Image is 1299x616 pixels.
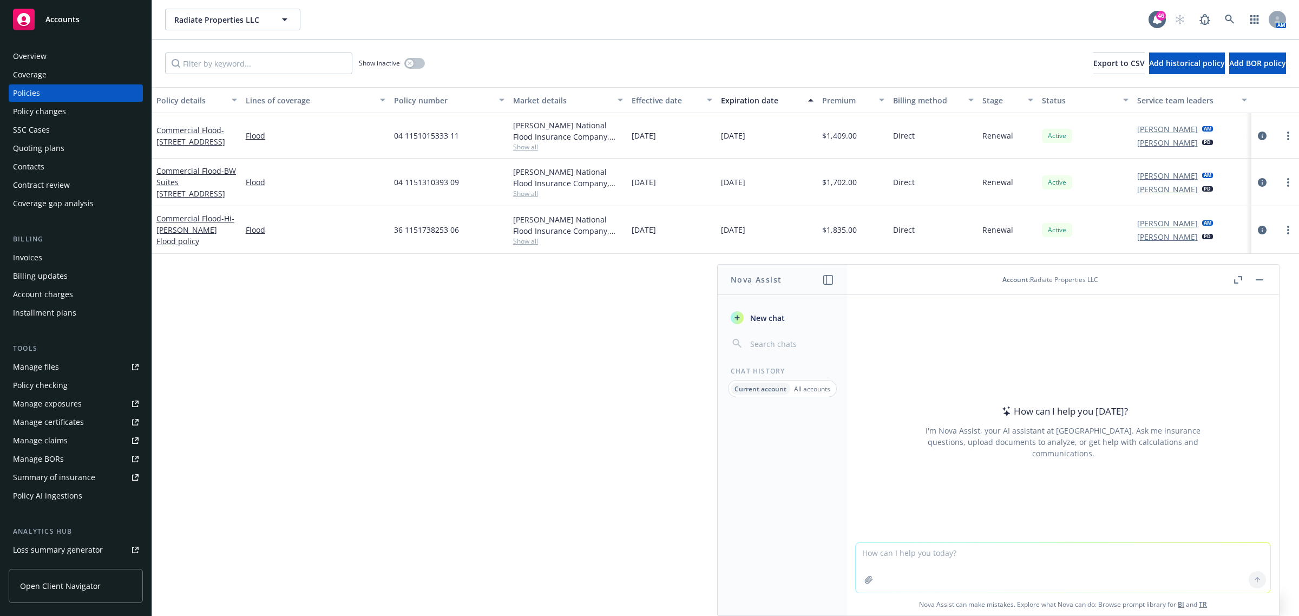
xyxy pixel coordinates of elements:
a: BI [1178,600,1184,609]
a: Manage files [9,358,143,376]
button: Service team leaders [1133,87,1252,113]
span: [DATE] [721,224,745,235]
div: How can I help you [DATE]? [999,404,1128,418]
div: Manage files [13,358,59,376]
span: Show inactive [359,58,400,68]
div: Chat History [718,366,847,376]
a: Start snowing [1169,9,1191,30]
button: Status [1038,87,1133,113]
div: Policy changes [13,103,66,120]
a: Policy AI ingestions [9,487,143,504]
span: Account [1002,275,1028,284]
div: Manage claims [13,432,68,449]
span: 04 1151015333 11 [394,130,459,141]
button: Export to CSV [1093,53,1145,74]
a: [PERSON_NAME] [1137,231,1198,243]
span: Radiate Properties LLC [174,14,268,25]
div: [PERSON_NAME] National Flood Insurance Company, [PERSON_NAME] Flood [513,120,624,142]
div: 46 [1156,11,1166,21]
div: Premium [822,95,873,106]
span: Renewal [982,224,1013,235]
a: [PERSON_NAME] [1137,137,1198,148]
span: Accounts [45,15,80,24]
p: Current account [734,384,786,394]
div: Contacts [13,158,44,175]
span: Show all [513,237,624,246]
a: circleInformation [1256,176,1269,189]
a: Policies [9,84,143,102]
a: Quoting plans [9,140,143,157]
div: Account charges [13,286,73,303]
span: $1,702.00 [822,176,857,188]
a: more [1282,129,1295,142]
button: Lines of coverage [241,87,390,113]
a: Flood [246,224,385,235]
span: Add historical policy [1149,58,1225,68]
a: Manage BORs [9,450,143,468]
span: [DATE] [632,176,656,188]
a: Policy checking [9,377,143,394]
a: more [1282,176,1295,189]
a: Commercial Flood [156,125,225,147]
a: Search [1219,9,1241,30]
div: Effective date [632,95,700,106]
span: Show all [513,189,624,198]
a: Contract review [9,176,143,194]
a: Flood [246,176,385,188]
div: Analytics hub [9,526,143,537]
a: Report a Bug [1194,9,1216,30]
a: Flood [246,130,385,141]
button: Stage [978,87,1038,113]
a: [PERSON_NAME] [1137,218,1198,229]
div: Billing [9,234,143,245]
div: Policy checking [13,377,68,394]
p: All accounts [794,384,830,394]
div: Tools [9,343,143,354]
span: Active [1046,131,1068,141]
span: [DATE] [632,130,656,141]
a: Summary of insurance [9,469,143,486]
span: [DATE] [721,130,745,141]
span: Nova Assist can make mistakes. Explore what Nova can do: Browse prompt library for and [851,593,1275,615]
div: Lines of coverage [246,95,373,106]
a: circleInformation [1256,129,1269,142]
button: Policy number [390,87,509,113]
button: Add BOR policy [1229,53,1286,74]
span: $1,409.00 [822,130,857,141]
div: Coverage [13,66,47,83]
div: Billing method [893,95,962,106]
a: [PERSON_NAME] [1137,170,1198,181]
a: Manage certificates [9,414,143,431]
div: Manage BORs [13,450,64,468]
a: Overview [9,48,143,65]
div: Status [1042,95,1117,106]
a: Manage exposures [9,395,143,412]
button: Policy details [152,87,241,113]
button: Premium [818,87,889,113]
a: circleInformation [1256,224,1269,237]
div: Billing updates [13,267,68,285]
div: Invoices [13,249,42,266]
span: Open Client Navigator [20,580,101,592]
div: Policy details [156,95,225,106]
span: $1,835.00 [822,224,857,235]
div: I'm Nova Assist, your AI assistant at [GEOGRAPHIC_DATA]. Ask me insurance questions, upload docum... [911,425,1215,459]
span: 36 1151738253 06 [394,224,459,235]
a: Invoices [9,249,143,266]
a: Switch app [1244,9,1265,30]
span: - Hi-[PERSON_NAME] Flood policy [156,213,234,246]
span: Direct [893,176,915,188]
div: Market details [513,95,612,106]
div: Manage certificates [13,414,84,431]
div: Policy AI ingestions [13,487,82,504]
div: Service team leaders [1137,95,1236,106]
input: Search chats [748,336,834,351]
div: Expiration date [721,95,802,106]
span: Direct [893,130,915,141]
div: Summary of insurance [13,469,95,486]
span: 04 1151310393 09 [394,176,459,188]
a: [PERSON_NAME] [1137,123,1198,135]
span: [DATE] [632,224,656,235]
a: Coverage gap analysis [9,195,143,212]
span: Active [1046,225,1068,235]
